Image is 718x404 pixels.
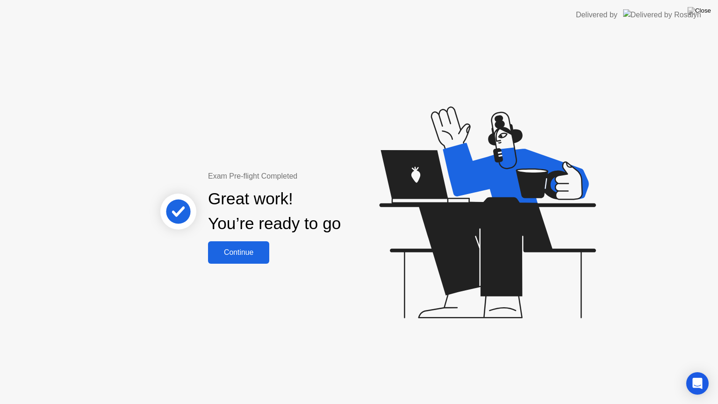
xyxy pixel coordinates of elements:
[576,9,617,21] div: Delivered by
[688,7,711,14] img: Close
[623,9,701,20] img: Delivered by Rosalyn
[208,187,341,236] div: Great work! You’re ready to go
[686,372,709,395] div: Open Intercom Messenger
[211,248,266,257] div: Continue
[208,171,401,182] div: Exam Pre-flight Completed
[208,241,269,264] button: Continue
